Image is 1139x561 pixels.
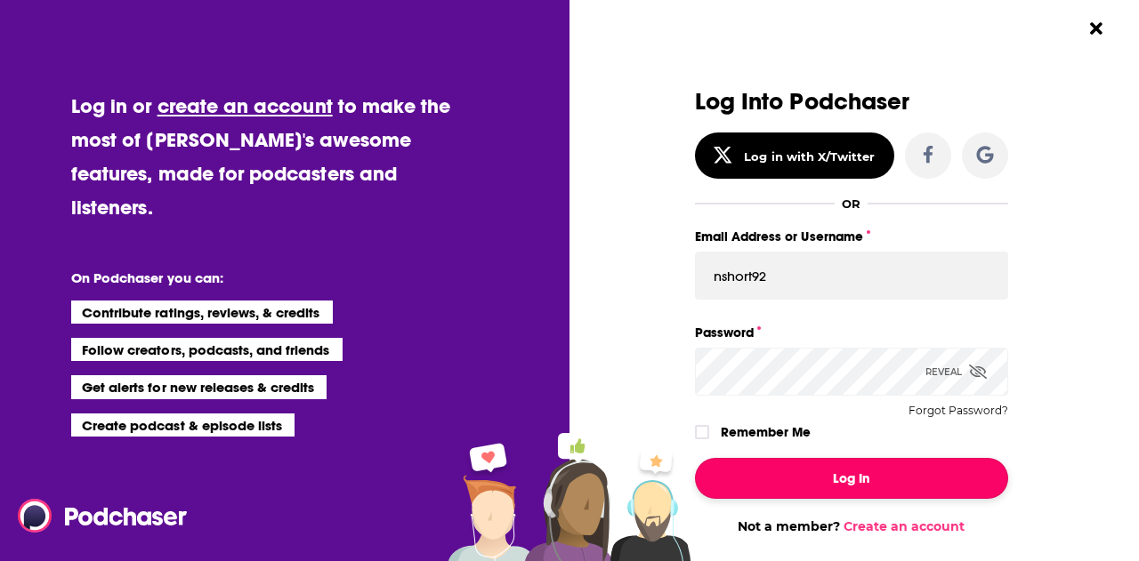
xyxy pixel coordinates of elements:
button: Log In [695,458,1008,499]
li: Get alerts for new releases & credits [71,375,327,398]
a: create an account [158,93,333,118]
button: Forgot Password? [909,405,1008,417]
label: Email Address or Username [695,225,1008,248]
label: Password [695,321,1008,344]
li: Create podcast & episode lists [71,413,295,437]
img: Podchaser - Follow, Share and Rate Podcasts [18,499,189,533]
div: Log in with X/Twitter [744,149,875,164]
input: Email Address or Username [695,252,1008,300]
li: On Podchaser you can: [71,269,427,286]
li: Follow creators, podcasts, and friends [71,338,343,361]
h3: Log Into Podchaser [695,89,1008,115]
a: Podchaser - Follow, Share and Rate Podcasts [18,499,174,533]
label: Remember Me [721,421,811,444]
li: Contribute ratings, reviews, & credits [71,301,333,324]
button: Log in with X/Twitter [695,132,894,179]
div: Reveal [925,348,987,396]
div: OR [842,196,860,211]
button: Close Button [1079,12,1113,45]
a: Create an account [844,518,965,534]
div: Not a member? [695,518,1008,534]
